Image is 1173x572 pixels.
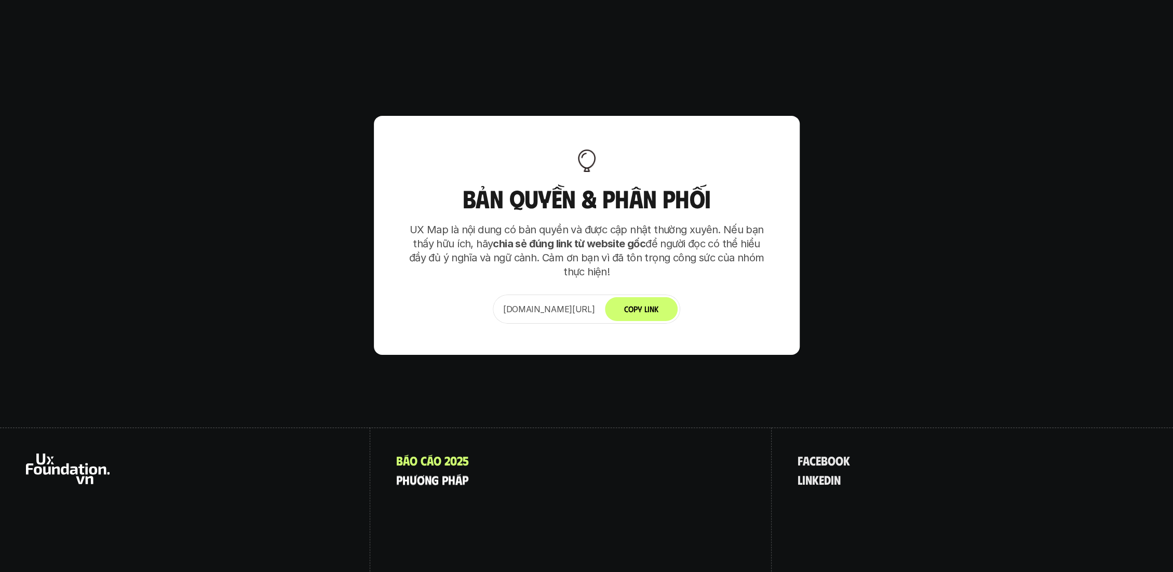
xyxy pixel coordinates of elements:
[605,297,678,321] button: Copy Link
[421,454,427,467] span: c
[798,454,803,467] span: f
[834,473,841,486] span: n
[802,473,805,486] span: i
[410,454,417,467] span: o
[410,459,417,472] span: ư
[824,473,831,486] span: d
[402,459,410,472] span: h
[417,459,425,472] span: ơ
[434,454,441,467] span: o
[835,454,843,467] span: o
[463,454,469,467] span: 5
[396,473,468,486] a: phươngpháp
[819,473,824,486] span: e
[425,459,432,472] span: n
[493,237,645,250] strong: chia sẻ đúng link từ website gốc
[816,454,821,467] span: e
[427,454,434,467] span: á
[798,473,841,486] a: linkedin
[462,459,468,472] span: p
[843,454,850,467] span: k
[805,473,812,486] span: n
[403,454,410,467] span: á
[396,459,402,472] span: p
[831,473,834,486] span: i
[828,454,835,467] span: o
[798,454,850,467] a: facebook
[396,454,403,467] span: B
[803,454,810,467] span: a
[450,454,457,467] span: 0
[503,303,595,315] p: [DOMAIN_NAME][URL]
[405,223,768,279] p: UX Map là nội dung có bản quyền và được cập nhật thường xuyên. Nếu bạn thấy hữu ích, hãy để người...
[405,185,768,212] h3: Bản quyền & Phân phối
[457,454,463,467] span: 2
[444,454,450,467] span: 2
[442,459,448,472] span: p
[798,473,802,486] span: l
[821,454,828,467] span: b
[810,454,816,467] span: c
[448,459,455,472] span: h
[455,459,462,472] span: á
[396,454,469,467] a: Báocáo2025
[432,459,439,472] span: g
[812,473,819,486] span: k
